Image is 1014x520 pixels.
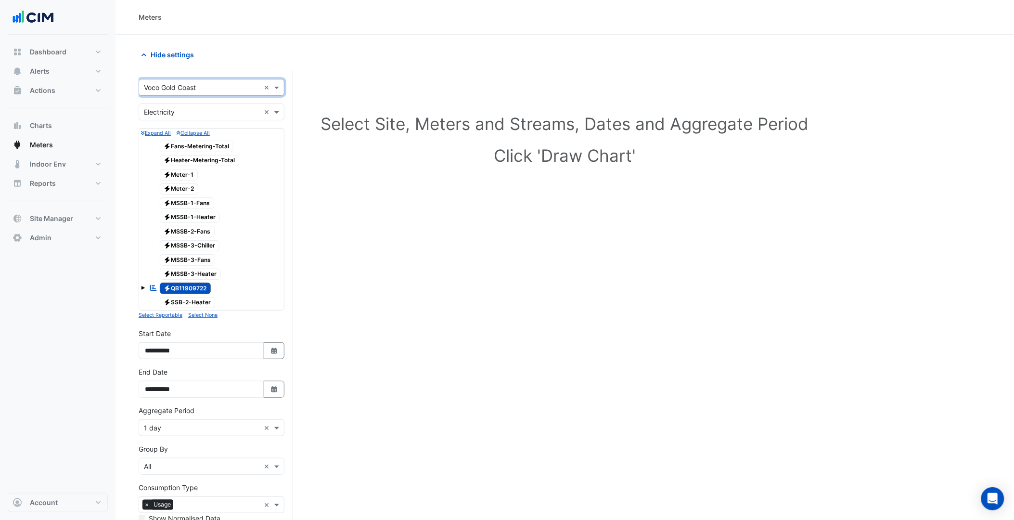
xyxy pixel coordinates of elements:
[164,171,171,178] fa-icon: Electricity
[30,140,53,150] span: Meters
[154,114,975,134] h1: Select Site, Meters and Streams, Dates and Aggregate Period
[139,46,200,63] button: Hide settings
[164,256,171,263] fa-icon: Electricity
[160,269,221,280] span: MSSB-3-Heater
[139,12,162,22] div: Meters
[160,254,216,266] span: MSSB-3-Fans
[8,209,108,228] button: Site Manager
[160,169,198,181] span: Meter-1
[164,214,171,221] fa-icon: Electricity
[151,500,173,509] span: Usage
[30,214,73,223] span: Site Manager
[139,482,198,493] label: Consumption Type
[139,367,167,377] label: End Date
[160,155,240,167] span: Heater-Metering-Total
[264,107,272,117] span: Clear
[142,500,151,509] span: ×
[8,116,108,135] button: Charts
[141,129,171,137] button: Expand All
[8,228,108,247] button: Admin
[160,197,215,209] span: MSSB-1-Fans
[160,183,199,195] span: Meter-2
[164,199,171,207] fa-icon: Electricity
[30,121,52,130] span: Charts
[164,299,171,306] fa-icon: Electricity
[8,42,108,62] button: Dashboard
[13,121,22,130] app-icon: Charts
[160,240,220,252] span: MSSB-3-Chiller
[13,47,22,57] app-icon: Dashboard
[164,143,171,150] fa-icon: Electricity
[164,271,171,278] fa-icon: Electricity
[8,493,108,512] button: Account
[149,284,158,292] fa-icon: Reportable
[151,50,194,60] span: Hide settings
[164,285,171,292] fa-icon: Electricity
[188,311,218,319] button: Select None
[177,129,210,137] button: Collapse All
[8,62,108,81] button: Alerts
[30,233,51,243] span: Admin
[13,66,22,76] app-icon: Alerts
[12,8,55,27] img: Company Logo
[160,283,211,294] span: QB11909722
[154,145,975,166] h1: Click 'Draw Chart'
[139,328,171,338] label: Start Date
[188,312,218,318] small: Select None
[160,212,220,223] span: MSSB-1-Heater
[164,185,171,193] fa-icon: Electricity
[160,226,215,237] span: MSSB-2-Fans
[13,233,22,243] app-icon: Admin
[13,214,22,223] app-icon: Site Manager
[13,179,22,188] app-icon: Reports
[8,174,108,193] button: Reports
[139,311,182,319] button: Select Reportable
[30,498,58,507] span: Account
[8,81,108,100] button: Actions
[141,130,171,136] small: Expand All
[30,179,56,188] span: Reports
[13,140,22,150] app-icon: Meters
[30,66,50,76] span: Alerts
[8,135,108,155] button: Meters
[160,141,234,152] span: Fans-Metering-Total
[264,461,272,471] span: Clear
[177,130,210,136] small: Collapse All
[264,82,272,92] span: Clear
[264,423,272,433] span: Clear
[139,405,194,416] label: Aggregate Period
[139,312,182,318] small: Select Reportable
[8,155,108,174] button: Indoor Env
[270,347,279,355] fa-icon: Select Date
[30,86,55,95] span: Actions
[981,487,1004,510] div: Open Intercom Messenger
[264,500,272,510] span: Clear
[139,444,168,454] label: Group By
[270,385,279,393] fa-icon: Select Date
[30,47,66,57] span: Dashboard
[13,159,22,169] app-icon: Indoor Env
[164,228,171,235] fa-icon: Electricity
[164,242,171,249] fa-icon: Electricity
[13,86,22,95] app-icon: Actions
[160,297,216,309] span: SSB-2-Heater
[164,157,171,164] fa-icon: Electricity
[30,159,66,169] span: Indoor Env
